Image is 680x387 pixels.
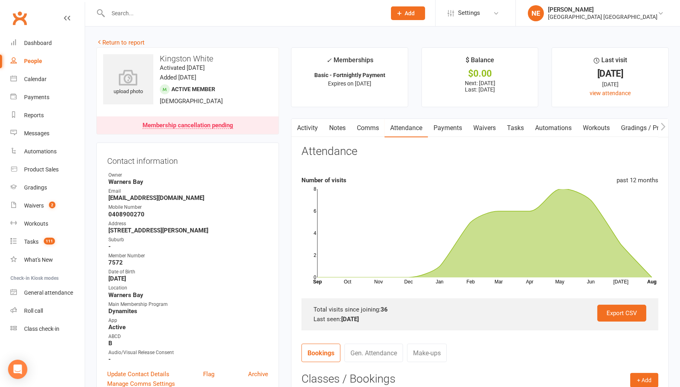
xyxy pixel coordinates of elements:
[529,119,577,137] a: Automations
[248,369,268,379] a: Archive
[341,316,359,323] strong: [DATE]
[96,39,145,46] a: Return to report
[617,175,658,185] div: past 12 months
[108,236,268,244] div: Suburb
[24,130,49,136] div: Messages
[24,308,43,314] div: Roll call
[10,88,85,106] a: Payments
[108,187,268,195] div: Email
[314,314,646,324] div: Last seen:
[24,257,53,263] div: What's New
[324,119,351,137] a: Notes
[24,289,73,296] div: General attendance
[108,340,268,347] strong: B
[10,161,85,179] a: Product Sales
[10,302,85,320] a: Roll call
[108,220,268,228] div: Address
[314,72,385,78] strong: Basic - Fortnightly Payment
[108,252,268,260] div: Member Number
[24,112,44,118] div: Reports
[108,284,268,292] div: Location
[10,52,85,70] a: People
[8,360,27,379] div: Open Intercom Messenger
[106,8,381,19] input: Search...
[326,57,332,64] i: ✓
[10,284,85,302] a: General attendance kiosk mode
[171,86,215,92] span: Active member
[10,251,85,269] a: What's New
[301,177,346,184] strong: Number of visits
[108,194,268,202] strong: [EMAIL_ADDRESS][DOMAIN_NAME]
[291,119,324,137] a: Activity
[344,344,403,362] a: Gen. Attendance
[103,69,153,96] div: upload photo
[314,305,646,314] div: Total visits since joining:
[466,55,494,69] div: $ Balance
[24,184,47,191] div: Gradings
[44,238,55,244] span: 111
[351,119,385,137] a: Comms
[108,268,268,276] div: Date of Birth
[108,356,268,363] strong: -
[108,171,268,179] div: Owner
[203,369,214,379] a: Flag
[301,373,658,385] h3: Classes / Bookings
[103,54,272,63] h3: Kingston White
[385,119,428,137] a: Attendance
[407,344,447,362] a: Make-ups
[143,122,233,129] div: Membership cancellation pending
[107,153,268,165] h3: Contact information
[10,34,85,52] a: Dashboard
[326,55,373,70] div: Memberships
[548,6,658,13] div: [PERSON_NAME]
[24,40,52,46] div: Dashboard
[10,70,85,88] a: Calendar
[10,233,85,251] a: Tasks 111
[428,119,468,137] a: Payments
[160,74,196,81] time: Added [DATE]
[10,197,85,215] a: Waivers 2
[108,204,268,211] div: Mobile Number
[10,8,30,28] a: Clubworx
[108,291,268,299] strong: Warners Bay
[559,69,661,78] div: [DATE]
[594,55,627,69] div: Last visit
[24,94,49,100] div: Payments
[405,10,415,16] span: Add
[559,80,661,89] div: [DATE]
[597,305,646,322] a: Export CSV
[49,202,55,208] span: 2
[328,80,371,87] span: Expires on [DATE]
[301,344,340,362] a: Bookings
[10,143,85,161] a: Automations
[108,301,268,308] div: Main Membership Program
[108,259,268,266] strong: 7572
[10,179,85,197] a: Gradings
[160,98,223,105] span: [DEMOGRAPHIC_DATA]
[458,4,480,22] span: Settings
[10,215,85,233] a: Workouts
[160,64,205,71] time: Activated [DATE]
[24,220,48,227] div: Workouts
[108,275,268,282] strong: [DATE]
[391,6,425,20] button: Add
[108,243,268,250] strong: -
[108,178,268,185] strong: Warners Bay
[24,76,47,82] div: Calendar
[24,166,59,173] div: Product Sales
[107,369,169,379] a: Update Contact Details
[24,58,42,64] div: People
[468,119,501,137] a: Waivers
[24,238,39,245] div: Tasks
[10,106,85,124] a: Reports
[24,148,57,155] div: Automations
[108,211,268,218] strong: 0408900270
[429,69,531,78] div: $0.00
[24,326,59,332] div: Class check-in
[501,119,529,137] a: Tasks
[10,124,85,143] a: Messages
[301,145,357,158] h3: Attendance
[381,306,388,313] strong: 36
[548,13,658,20] div: [GEOGRAPHIC_DATA] [GEOGRAPHIC_DATA]
[577,119,615,137] a: Workouts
